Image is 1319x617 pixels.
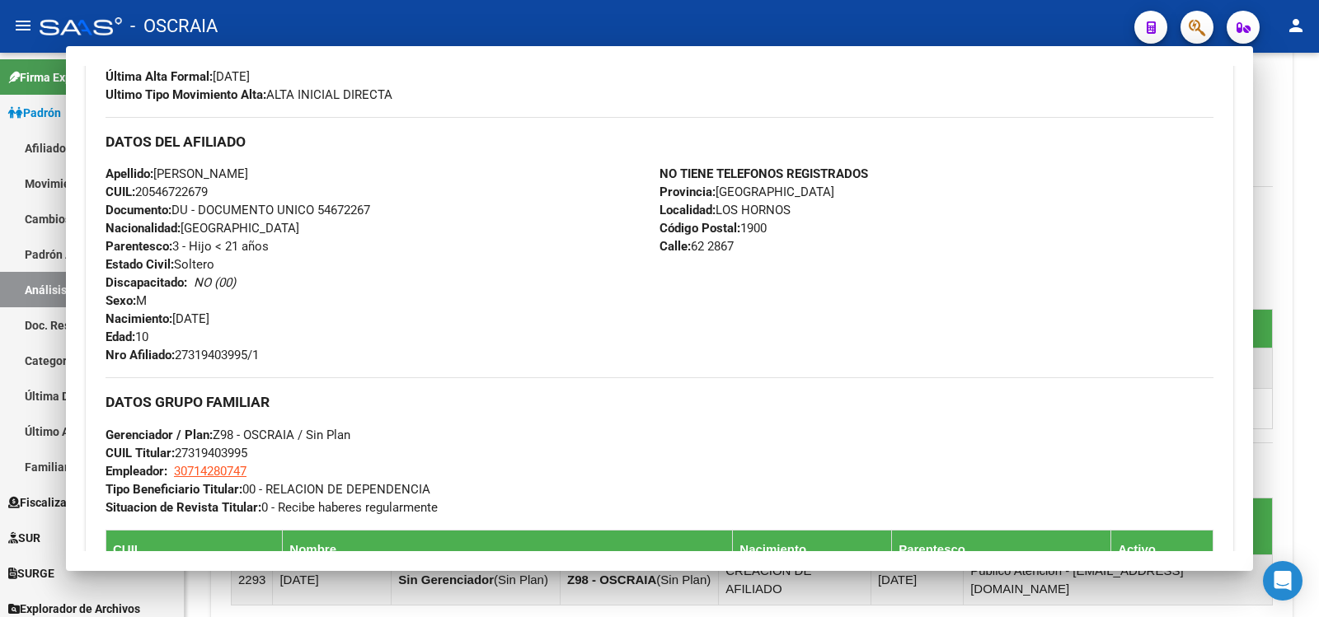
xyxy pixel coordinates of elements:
strong: Documento: [106,203,171,217]
span: 00 - RELACION DE DEPENDENCIA [106,482,430,497]
span: 3 - Hijo < 21 años [106,239,269,254]
td: ( ) [561,554,719,605]
strong: Discapacitado: [106,275,187,290]
span: 10 [106,330,148,344]
mat-icon: person [1286,16,1306,35]
span: SUR [8,529,40,547]
span: Fiscalización RG [8,493,107,512]
h3: DATOS DEL AFILIADO [106,133,1213,151]
th: Nombre [283,530,733,568]
i: NO (00) [194,275,236,290]
mat-icon: menu [13,16,33,35]
span: Soltero [106,257,214,272]
th: CUIL [106,530,283,568]
strong: Estado Civil: [106,257,174,272]
strong: Sin Gerenciador [398,573,494,587]
div: Open Intercom Messenger [1263,561,1303,601]
span: [DATE] [106,311,209,326]
strong: Empleador: [106,464,167,479]
span: - OSCRAIA [130,8,218,44]
span: 20546722679 [106,185,208,199]
strong: Código Postal: [659,221,740,236]
strong: Localidad: [659,203,716,217]
strong: Apellido: [106,166,153,181]
span: [DATE] [106,69,250,84]
strong: CUIL Titular: [106,446,175,460]
span: SURGE [8,564,54,582]
strong: Última Alta Formal: [106,69,213,84]
td: [DATE] [273,554,392,605]
strong: NO TIENE TELEFONOS REGISTRADOS [659,166,868,181]
span: LOS HORNOS [659,203,791,217]
span: Sin Plan [660,573,706,587]
th: Activo [1111,530,1213,568]
strong: Nacionalidad: [106,221,181,236]
span: Padrón [8,104,61,122]
strong: Ultimo Tipo Movimiento Alta: [106,87,266,102]
strong: Nro Afiliado: [106,348,175,362]
th: Parentesco [892,530,1111,568]
strong: Situacion de Revista Titular: [106,500,261,515]
span: DU - DOCUMENTO UNICO 54672267 [106,203,370,217]
td: ( ) [392,554,561,605]
span: ALTA INICIAL DIRECTA [106,87,392,102]
span: Firma Express [8,68,94,86]
h3: DATOS GRUPO FAMILIAR [106,393,1213,411]
span: [PERSON_NAME] [106,166,248,181]
td: 2293 [232,554,273,605]
strong: Edad: [106,330,135,344]
span: [GEOGRAPHIC_DATA] [659,185,834,199]
span: 30714280747 [174,464,246,479]
span: 1900 [659,221,767,236]
strong: Nacimiento: [106,311,172,326]
td: CREACION DE AFILIADO [719,554,871,605]
strong: CUIL: [106,185,135,199]
strong: Sexo: [106,293,136,308]
strong: Provincia: [659,185,716,199]
strong: Z98 - OSCRAIA [567,573,656,587]
th: Nacimiento [733,530,892,568]
strong: Parentesco: [106,239,172,254]
strong: Calle: [659,239,691,254]
span: Z98 - OSCRAIA / Sin Plan [106,428,350,442]
span: M [106,293,147,308]
td: [DATE] [871,554,963,605]
td: Publico Atencion - [EMAIL_ADDRESS][DOMAIN_NAME] [964,554,1273,605]
span: 27319403995 [106,446,247,460]
span: 0 - Recibe haberes regularmente [106,500,438,515]
span: Sin Plan [498,573,544,587]
span: [GEOGRAPHIC_DATA] [106,221,299,236]
strong: Tipo Beneficiario Titular: [106,482,242,497]
span: 27319403995/1 [106,348,259,362]
span: 62 2867 [659,239,734,254]
strong: Gerenciador / Plan: [106,428,213,442]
